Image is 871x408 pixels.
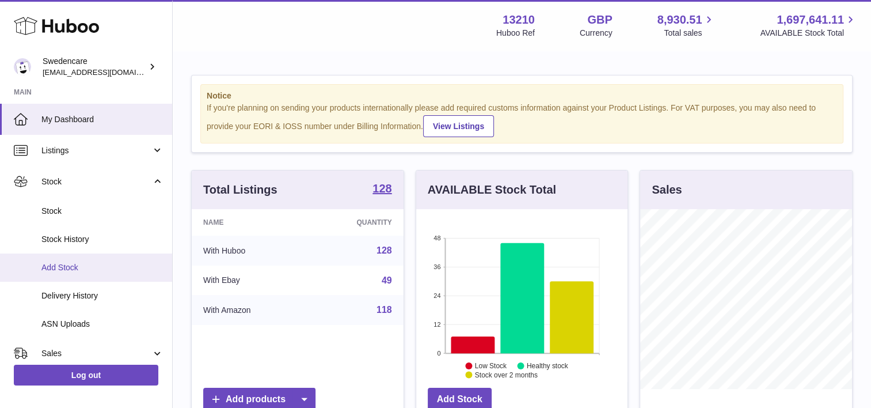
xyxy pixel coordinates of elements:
strong: 13210 [503,12,535,28]
span: ASN Uploads [41,319,163,330]
td: With Huboo [192,236,307,266]
span: Total sales [664,28,715,39]
div: If you're planning on sending your products internationally please add required customs informati... [207,103,837,137]
text: 12 [433,321,440,328]
a: Log out [14,365,158,386]
span: Add Stock [41,262,163,273]
div: Currency [580,28,613,39]
a: View Listings [423,115,494,137]
img: gemma.horsfield@swedencare.co.uk [14,58,31,75]
th: Name [192,209,307,236]
span: Stock [41,176,151,187]
span: 8,930.51 [657,12,702,28]
span: 1,697,641.11 [777,12,844,28]
text: Low Stock [475,362,507,370]
span: AVAILABLE Stock Total [760,28,857,39]
td: With Ebay [192,266,307,296]
div: Swedencare [43,56,146,78]
strong: Notice [207,90,837,101]
a: 128 [376,245,392,255]
text: 36 [433,263,440,270]
span: Stock History [41,234,163,245]
h3: AVAILABLE Stock Total [428,182,556,198]
strong: 128 [372,183,391,194]
span: My Dashboard [41,114,163,125]
a: 1,697,641.11 AVAILABLE Stock Total [760,12,857,39]
text: Stock over 2 months [475,371,538,379]
h3: Sales [652,182,682,198]
text: 48 [433,235,440,241]
span: Delivery History [41,290,163,301]
a: 8,930.51 Total sales [657,12,716,39]
span: Sales [41,348,151,359]
a: 128 [372,183,391,197]
text: 24 [433,292,440,299]
span: Stock [41,206,163,217]
text: 0 [437,350,440,357]
div: Huboo Ref [496,28,535,39]
td: With Amazon [192,295,307,325]
a: 49 [382,275,392,285]
th: Quantity [307,209,403,236]
span: Listings [41,145,151,156]
text: Healthy stock [527,362,569,370]
span: [EMAIL_ADDRESS][DOMAIN_NAME] [43,67,169,77]
strong: GBP [587,12,612,28]
a: 118 [376,305,392,315]
h3: Total Listings [203,182,277,198]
